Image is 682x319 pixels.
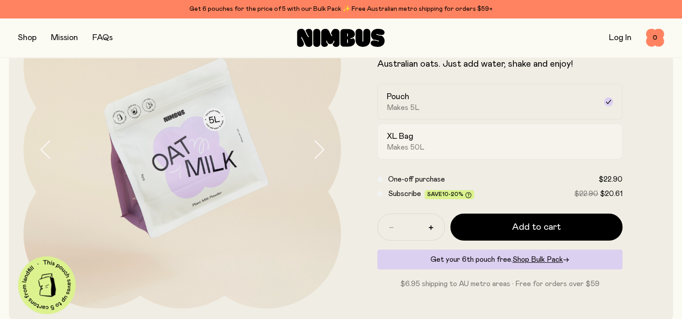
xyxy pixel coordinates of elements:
[512,221,561,233] span: Add to cart
[92,34,113,42] a: FAQs
[574,190,598,197] span: $22.90
[387,103,420,112] span: Makes 5L
[450,214,623,241] button: Add to cart
[442,191,463,197] span: 10-20%
[388,176,445,183] span: One-off purchase
[377,278,623,289] p: $6.95 shipping to AU metro areas · Free for orders over $59
[600,190,622,197] span: $20.61
[51,34,78,42] a: Mission
[387,143,425,152] span: Makes 50L
[387,91,409,102] h2: Pouch
[18,4,664,14] div: Get 6 pouches for the price of 5 with our Bulk Pack ✨ Free Australian metro shipping for orders $59+
[609,34,632,42] a: Log In
[513,256,569,263] a: Shop Bulk Pack→
[427,191,471,198] span: Save
[387,131,413,142] h2: XL Bag
[377,48,623,69] p: A naturally sweet & creamy mix, packed with fresh Australian oats. Just add water, shake and enjoy!
[377,250,623,269] div: Get your 6th pouch free.
[599,176,622,183] span: $22.90
[513,256,563,263] span: Shop Bulk Pack
[388,190,421,197] span: Subscribe
[646,29,664,47] button: 0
